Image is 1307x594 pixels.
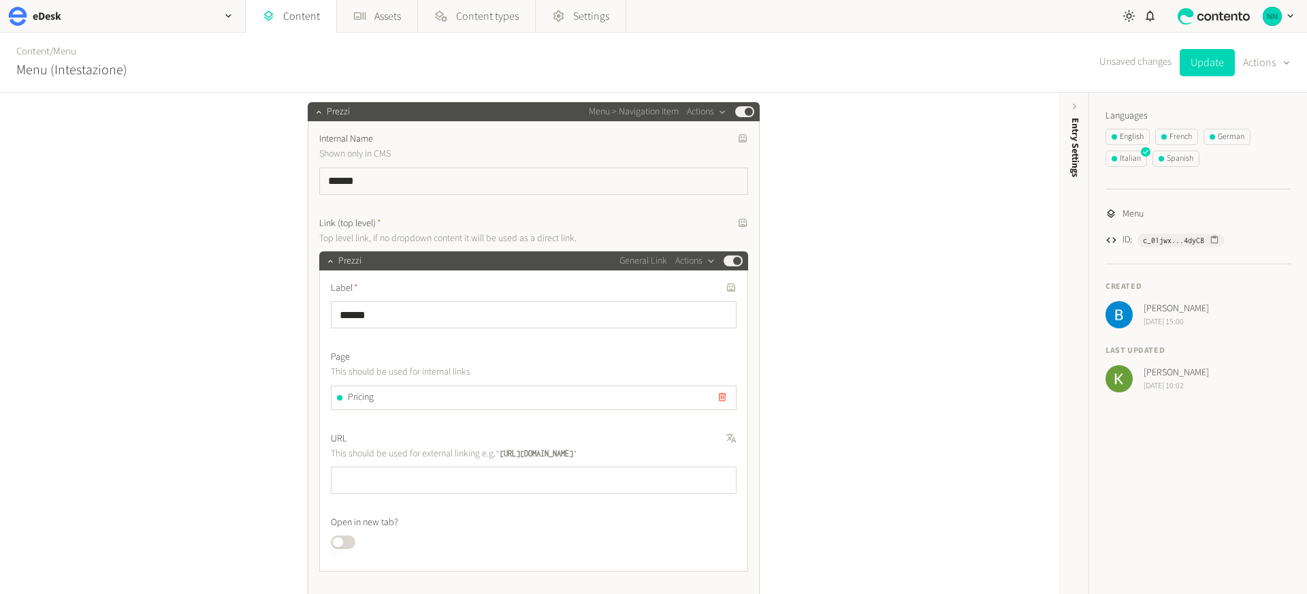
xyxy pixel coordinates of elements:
[1123,233,1132,247] span: ID:
[16,44,50,59] a: Content
[348,390,374,405] span: Pricing
[675,253,715,269] button: Actions
[50,44,53,59] span: /
[1180,49,1235,76] button: Update
[573,8,609,25] span: Settings
[331,446,641,461] p: This should be used for external linking e.g.
[1159,153,1193,165] div: Spanish
[319,146,629,161] p: Shown only in CMS
[1243,49,1291,76] button: Actions
[1106,151,1147,167] button: Italian
[8,7,27,26] img: eDesk
[456,8,519,25] span: Content types
[33,8,61,25] h2: eDesk
[1204,129,1250,145] button: German
[496,449,577,458] code: [URL][DOMAIN_NAME]
[1155,129,1198,145] button: French
[1106,109,1291,123] label: Languages
[1143,234,1204,247] span: c_01jwx...4dyC8
[319,132,373,146] span: Internal Name
[319,217,381,231] span: Link (top level)
[331,516,398,530] span: Open in new tab?
[1144,316,1209,328] span: [DATE] 15:00
[1144,366,1209,380] span: [PERSON_NAME]
[687,104,727,120] button: Actions
[1106,129,1150,145] button: English
[1106,365,1133,392] img: Keelin Terry
[1068,118,1082,177] span: Entry Settings
[331,364,641,379] p: This should be used for internal links
[1123,207,1144,221] span: Menu
[1112,131,1144,143] div: English
[619,254,667,268] span: General Link
[1144,380,1209,392] span: [DATE] 10:02
[338,254,361,268] span: Prezzi
[1112,153,1141,165] div: Italian
[1152,151,1199,167] button: Spanish
[1106,301,1133,328] img: Breandán Ó Conghaile
[1099,54,1172,70] span: Unsaved changes
[331,281,358,296] span: Label
[1210,131,1244,143] div: German
[327,105,350,119] span: Prezzi
[319,231,629,246] p: Top level link, if no dropdown content it will be used as a direct link.
[16,60,127,80] h2: Menu (Intestazione)
[1106,345,1291,357] h4: Last updated
[1137,234,1225,247] button: c_01jwx...4dyC8
[331,350,350,364] span: Page
[331,432,347,446] span: URL
[589,105,679,119] span: Menu > Navigation Item
[1144,302,1209,316] span: [PERSON_NAME]
[1161,131,1192,143] div: French
[53,44,76,59] a: Menu
[1263,7,1282,26] img: Nikola Nikolov
[1106,281,1291,293] h4: Created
